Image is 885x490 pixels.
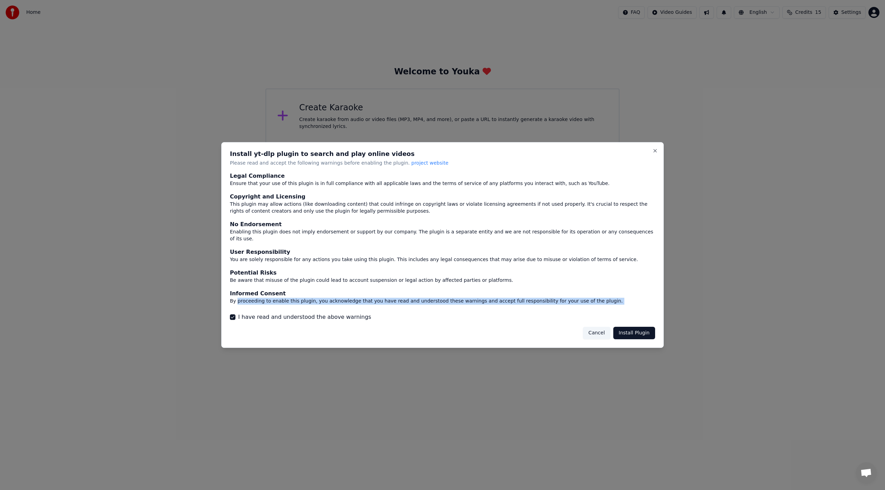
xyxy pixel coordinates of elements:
[230,277,655,284] div: Be aware that misuse of the plugin could lead to account suspension or legal action by affected p...
[583,327,610,339] button: Cancel
[230,193,655,201] div: Copyright and Licensing
[230,221,655,229] div: No Endorsement
[411,160,448,166] span: project website
[230,160,655,167] p: Please read and accept the following warnings before enabling the plugin.
[230,181,655,187] div: Ensure that your use of this plugin is in full compliance with all applicable laws and the terms ...
[230,289,655,298] div: Informed Consent
[230,151,655,157] h2: Install yt-dlp plugin to search and play online videos
[230,248,655,256] div: User Responsibility
[238,313,371,321] label: I have read and understood the above warnings
[230,298,655,305] div: By proceeding to enable this plugin, you acknowledge that you have read and understood these warn...
[230,269,655,277] div: Potential Risks
[230,172,655,181] div: Legal Compliance
[230,201,655,215] div: This plugin may allow actions (like downloading content) that could infringe on copyright laws or...
[230,229,655,243] div: Enabling this plugin does not imply endorsement or support by our company. The plugin is a separa...
[230,256,655,263] div: You are solely responsible for any actions you take using this plugin. This includes any legal co...
[613,327,655,339] button: Install Plugin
